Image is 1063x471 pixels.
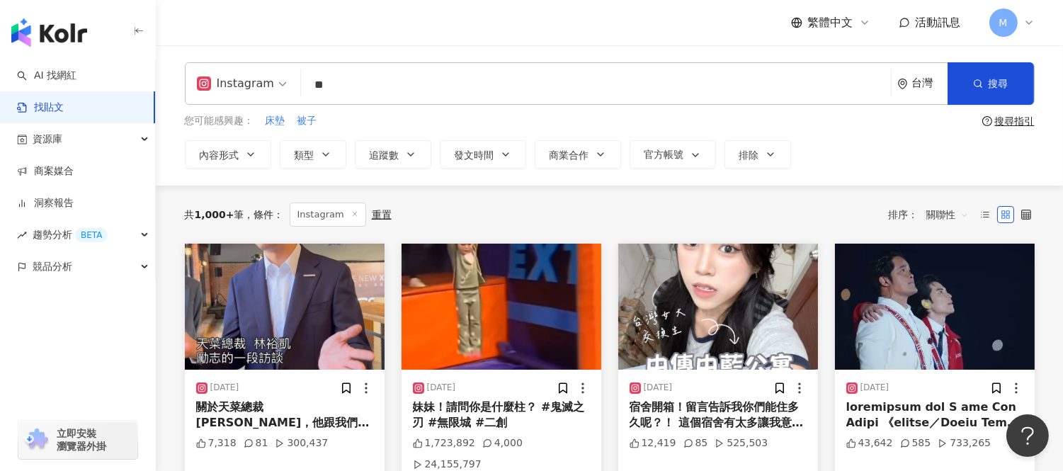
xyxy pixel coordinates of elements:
[683,436,708,450] div: 85
[17,69,76,83] a: searchAI 找網紅
[297,113,318,129] button: 被子
[11,18,87,47] img: logo
[889,203,977,226] div: 排序：
[280,140,346,169] button: 類型
[23,429,50,451] img: chrome extension
[372,209,392,220] div: 重置
[33,251,72,283] span: 競品分析
[196,436,237,450] div: 7,318
[482,436,523,450] div: 4,000
[724,140,791,169] button: 排除
[185,244,385,370] img: post-image
[33,219,108,251] span: 趨勢分析
[200,149,239,161] span: 內容形式
[630,140,716,169] button: 官方帳號
[808,15,853,30] span: 繁體中文
[630,399,807,431] div: 宿舍開箱！留言告訴我你們能住多久呢？！ 這個宿舍有太多讓我意想不到的part了 一支影片根本拍不完～ 包括洗澡、沖水、喝水、洗衣服、睡覺、室友……一切塵埃落定一些 再來拍個宿舍生活🛁 雖然這裡跟...
[739,149,759,161] span: 排除
[900,436,931,450] div: 585
[266,114,285,128] span: 床墊
[196,399,373,431] div: 關於天菜總裁[PERSON_NAME]，他跟我們這樣回應我們， 瞬間被圈粉欸！！！ 畢竟現在真的很少人都這麼想了… #volvo #總裁 #天菜 #天菜總裁
[275,436,328,450] div: 300,437
[355,140,431,169] button: 追蹤數
[989,78,1008,89] span: 搜尋
[455,149,494,161] span: 發文時間
[630,436,676,450] div: 12,419
[185,114,254,128] span: 您可能感興趣：
[926,203,969,226] span: 關聯性
[290,203,366,227] span: Instagram
[916,16,961,29] span: 活動訊息
[897,79,908,89] span: environment
[17,196,74,210] a: 洞察報告
[644,149,684,160] span: 官方帳號
[265,113,286,129] button: 床墊
[999,15,1007,30] span: M
[185,209,244,220] div: 共 筆
[427,382,456,394] div: [DATE]
[440,140,526,169] button: 發文時間
[57,427,106,453] span: 立即安裝 瀏覽器外掛
[618,244,818,370] img: post-image
[948,62,1034,105] button: 搜尋
[912,77,948,89] div: 台灣
[982,116,992,126] span: question-circle
[846,399,1023,431] div: loremipsum dol S ame Con Adipi 《elitse／Doeiu Tempo／incidi》utlaboree Dolo Magnaaliqua enimadminimv...
[860,382,889,394] div: [DATE]
[295,149,314,161] span: 類型
[644,382,673,394] div: [DATE]
[185,140,271,169] button: 內容形式
[17,164,74,178] a: 商案媒合
[535,140,621,169] button: 商業合作
[244,436,268,450] div: 81
[835,244,1035,370] img: post-image
[244,209,284,220] span: 條件 ：
[197,72,274,95] div: Instagram
[17,101,64,115] a: 找貼文
[846,436,893,450] div: 43,642
[297,114,317,128] span: 被子
[1006,414,1049,457] iframe: Help Scout Beacon - Open
[33,123,62,155] span: 資源庫
[195,209,234,220] span: 1,000+
[17,230,27,240] span: rise
[715,436,768,450] div: 525,503
[210,382,239,394] div: [DATE]
[413,399,590,431] div: 妹妹！請問你是什麼柱？ #鬼滅之刃 #無限城 #二創
[995,115,1035,127] div: 搜尋指引
[370,149,399,161] span: 追蹤數
[550,149,589,161] span: 商業合作
[938,436,991,450] div: 733,265
[402,244,601,370] img: post-image
[18,421,137,459] a: chrome extension立即安裝 瀏覽器外掛
[75,228,108,242] div: BETA
[413,436,475,450] div: 1,723,892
